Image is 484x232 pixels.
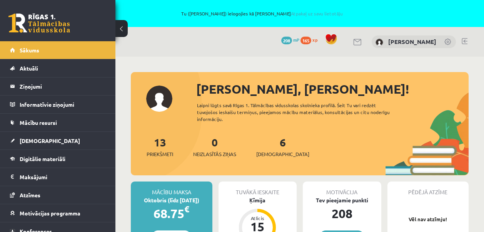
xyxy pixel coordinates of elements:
[312,37,317,43] span: xp
[20,96,106,113] legend: Informatīvie ziņojumi
[20,77,106,95] legend: Ziņojumi
[219,196,297,204] div: Ķīmija
[10,204,106,222] a: Motivācijas programma
[303,182,381,196] div: Motivācija
[193,150,236,158] span: Neizlasītās ziņas
[147,150,173,158] span: Priekšmeti
[10,168,106,186] a: Maksājumi
[388,38,436,45] a: [PERSON_NAME]
[10,59,106,77] a: Aktuāli
[10,132,106,150] a: [DEMOGRAPHIC_DATA]
[281,37,299,43] a: 208 mP
[131,204,212,223] div: 68.75
[147,135,173,158] a: 13Priekšmeti
[10,150,106,168] a: Digitālie materiāli
[20,137,80,144] span: [DEMOGRAPHIC_DATA]
[300,37,311,44] span: 165
[197,102,400,123] div: Laipni lūgts savā Rīgas 1. Tālmācības vidusskolas skolnieka profilā. Šeit Tu vari redzēt tuvojošo...
[246,216,269,220] div: Atlicis
[387,182,469,196] div: Pēdējā atzīme
[193,135,236,158] a: 0Neizlasītās ziņas
[10,186,106,204] a: Atzīmes
[10,96,106,113] a: Informatīvie ziņojumi
[293,37,299,43] span: mP
[88,11,436,16] span: Tu ([PERSON_NAME]) ielogojies kā [PERSON_NAME]
[20,47,39,54] span: Sākums
[219,182,297,196] div: Tuvākā ieskaite
[196,80,469,98] div: [PERSON_NAME], [PERSON_NAME]!
[256,135,309,158] a: 6[DEMOGRAPHIC_DATA]
[10,41,106,59] a: Sākums
[20,192,40,198] span: Atzīmes
[131,196,212,204] div: Oktobris (līdz [DATE])
[256,150,309,158] span: [DEMOGRAPHIC_DATA]
[391,215,465,223] p: Vēl nav atzīmju!
[291,10,343,17] a: Atpakaļ uz savu lietotāju
[281,37,292,44] span: 208
[8,13,70,33] a: Rīgas 1. Tālmācības vidusskola
[376,39,383,46] img: Tomass Reinis Dālderis
[20,210,80,217] span: Motivācijas programma
[20,65,38,72] span: Aktuāli
[131,182,212,196] div: Mācību maksa
[20,119,57,126] span: Mācību resursi
[300,37,321,43] a: 165 xp
[184,203,189,215] span: €
[10,114,106,131] a: Mācību resursi
[303,196,381,204] div: Tev pieejamie punkti
[10,77,106,95] a: Ziņojumi
[20,155,65,162] span: Digitālie materiāli
[303,204,381,223] div: 208
[20,168,106,186] legend: Maksājumi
